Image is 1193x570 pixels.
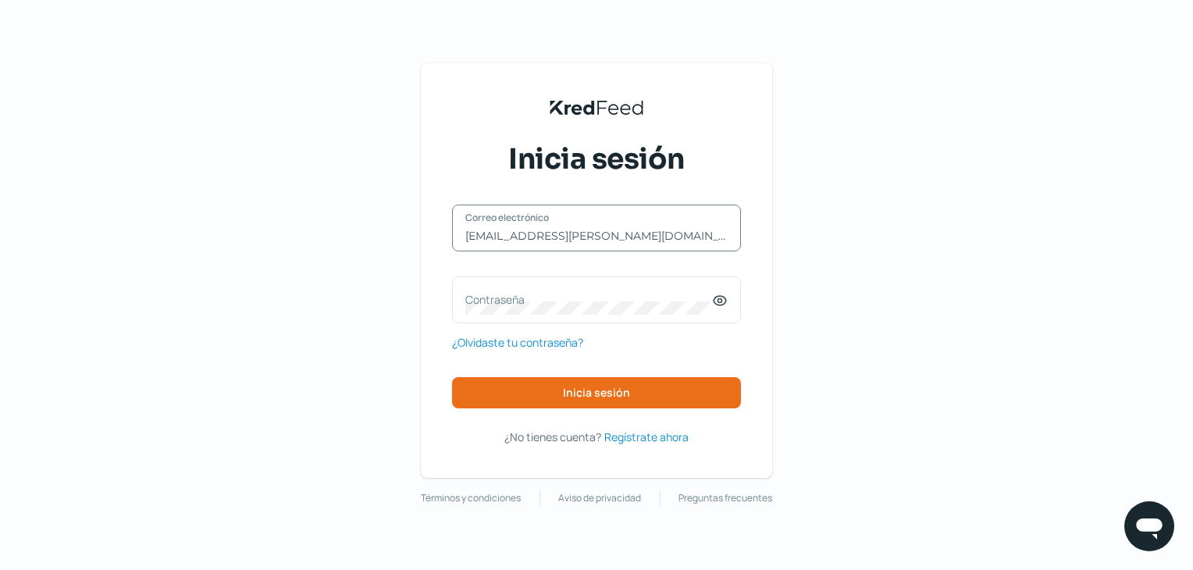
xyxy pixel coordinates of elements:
button: Inicia sesión [452,377,741,408]
a: Regístrate ahora [604,427,689,447]
span: Inicia sesión [508,140,685,179]
label: Contraseña [465,292,712,307]
a: Preguntas frecuentes [678,490,772,507]
a: Aviso de privacidad [558,490,641,507]
a: Términos y condiciones [421,490,521,507]
span: Inicia sesión [563,387,630,398]
span: ¿No tienes cuenta? [504,429,601,444]
a: ¿Olvidaste tu contraseña? [452,333,583,352]
label: Correo electrónico [465,211,712,224]
img: chatIcon [1134,511,1165,542]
